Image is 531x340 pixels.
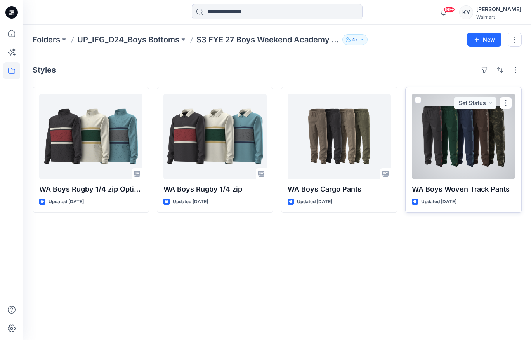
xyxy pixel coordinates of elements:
button: New [467,33,501,47]
p: Updated [DATE] [297,198,332,206]
p: WA Boys Cargo Pants [288,184,391,195]
div: Walmart [476,14,521,20]
a: WA Boys Cargo Pants [288,94,391,179]
button: 47 [342,34,368,45]
p: Updated [DATE] [173,198,208,206]
span: 99+ [443,7,455,13]
div: [PERSON_NAME] [476,5,521,14]
p: S3 FYE 27 Boys Weekend Academy Boys [196,34,339,45]
p: Updated [DATE] [421,198,456,206]
p: WA Boys Rugby 1/4 zip [163,184,267,195]
a: Folders [33,34,60,45]
a: WA Boys Rugby 1/4 zip Option - mock neck [39,94,142,179]
h4: Styles [33,65,56,75]
div: KY [459,5,473,19]
p: WA Boys Rugby 1/4 zip Option - mock neck [39,184,142,195]
p: 47 [352,35,358,44]
a: UP_IFG_D24_Boys Bottoms [77,34,179,45]
p: WA Boys Woven Track Pants [412,184,515,195]
a: WA Boys Rugby 1/4 zip [163,94,267,179]
a: WA Boys Woven Track Pants [412,94,515,179]
p: Updated [DATE] [49,198,84,206]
